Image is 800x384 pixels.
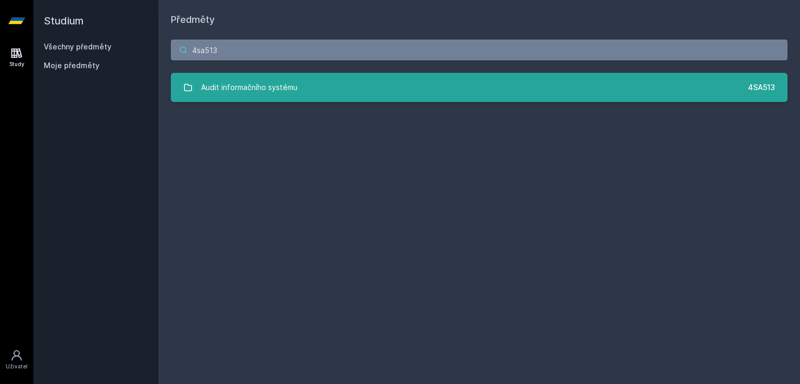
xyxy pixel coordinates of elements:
div: Study [9,60,24,68]
a: Všechny předměty [44,42,111,51]
a: Audit informačního systému 4SA513 [171,73,787,102]
input: Název nebo ident předmětu… [171,40,787,60]
span: Moje předměty [44,60,99,71]
a: Study [2,42,31,73]
div: Audit informačního systému [201,77,297,98]
a: Uživatel [2,344,31,376]
div: 4SA513 [748,82,775,93]
h1: Předměty [171,12,787,27]
div: Uživatel [6,363,28,370]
